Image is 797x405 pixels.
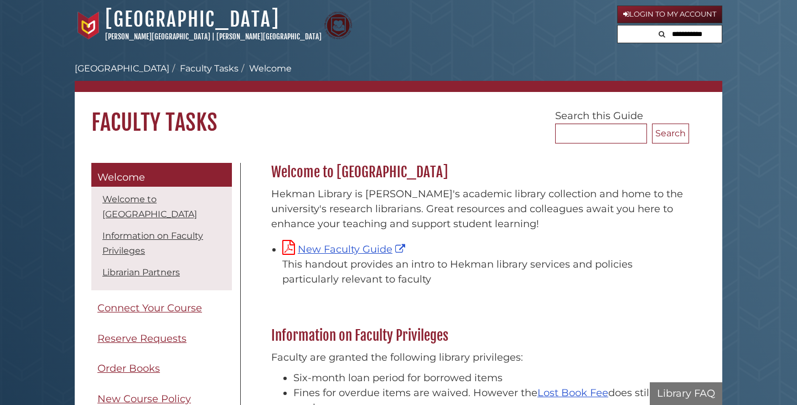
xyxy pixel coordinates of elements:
[91,163,232,187] a: Welcome
[324,12,352,39] img: Calvin Theological Seminary
[91,356,232,381] a: Order Books
[97,302,202,314] span: Connect Your Course
[180,63,239,74] a: Faculty Tasks
[282,243,408,255] a: New Faculty Guide
[97,362,160,375] span: Order Books
[105,32,210,41] a: [PERSON_NAME][GEOGRAPHIC_DATA]
[102,194,197,219] a: Welcome to [GEOGRAPHIC_DATA]
[266,327,689,345] h2: Information on Faculty Privileges
[655,25,669,40] button: Search
[652,124,689,143] button: Search
[75,62,722,92] nav: breadcrumb
[102,230,203,256] a: Information on Faculty Privileges
[97,393,191,405] span: New Course Policy
[239,62,292,75] li: Welcome
[91,326,232,351] a: Reserve Requests
[266,163,689,181] h2: Welcome to [GEOGRAPHIC_DATA]
[659,30,665,38] i: Search
[212,32,215,41] span: |
[75,12,102,39] img: Calvin University
[650,382,722,405] button: Library FAQ
[105,7,280,32] a: [GEOGRAPHIC_DATA]
[617,6,722,23] a: Login to My Account
[102,267,180,278] a: Librarian Partners
[97,332,187,345] span: Reserve Requests
[537,387,608,399] a: Lost Book Fee
[271,350,684,365] p: Faculty are granted the following library privileges:
[75,63,169,74] a: [GEOGRAPHIC_DATA]
[97,171,145,183] span: Welcome
[75,92,722,136] h1: Faculty Tasks
[282,257,684,287] div: This handout provides an intro to Hekman library services and policies particularly relevant to f...
[91,296,232,321] a: Connect Your Course
[271,187,684,232] p: Hekman Library is [PERSON_NAME]'s academic library collection and home to the university's resear...
[293,371,684,386] li: Six-month loan period for borrowed items
[216,32,322,41] a: [PERSON_NAME][GEOGRAPHIC_DATA]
